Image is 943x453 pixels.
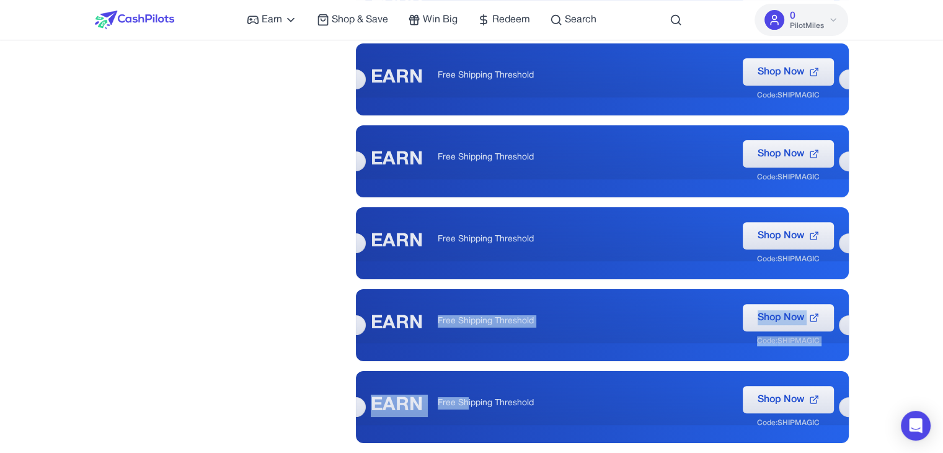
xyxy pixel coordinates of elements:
[332,12,388,27] span: Shop & Save
[438,397,728,410] p: Free Shipping Threshold
[408,12,458,27] a: Win Big
[757,91,820,101] div: Code: SHIPMAGIC
[758,228,804,243] span: Shop Now
[371,231,423,253] div: EARN
[743,304,834,331] button: Shop Now
[550,12,596,27] a: Search
[95,11,174,29] img: CashPilots Logo
[743,222,834,249] button: Shop Now
[247,12,297,27] a: Earn
[743,386,834,413] button: Shop Now
[565,12,596,27] span: Search
[438,70,728,82] p: Free Shipping Threshold
[371,313,423,335] div: EARN
[477,12,530,27] a: Redeem
[758,392,804,407] span: Shop Now
[757,254,820,264] div: Code: SHIPMAGIC
[371,149,423,171] div: EARN
[492,12,530,27] span: Redeem
[371,67,423,89] div: EARN
[743,58,834,86] button: Shop Now
[901,411,931,441] div: Open Intercom Messenger
[789,9,795,24] span: 0
[789,21,823,31] span: PilotMiles
[755,4,848,36] button: 0PilotMiles
[438,151,728,164] p: Free Shipping Threshold
[743,140,834,168] button: Shop Now
[438,315,728,328] p: Free Shipping Threshold
[757,173,820,182] div: Code: SHIPMAGIC
[438,233,728,246] p: Free Shipping Threshold
[317,12,388,27] a: Shop & Save
[757,418,820,428] div: Code: SHIPMAGIC
[371,395,423,417] div: EARN
[758,65,804,79] span: Shop Now
[262,12,282,27] span: Earn
[757,336,820,346] div: Code: SHIPMAGIC
[758,146,804,161] span: Shop Now
[758,310,804,325] span: Shop Now
[423,12,458,27] span: Win Big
